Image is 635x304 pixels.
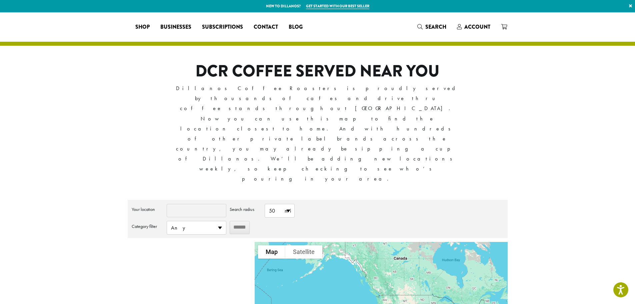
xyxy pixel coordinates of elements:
span: Any [167,221,226,234]
span: Account [464,23,490,31]
span: Search [425,23,446,31]
a: Search [412,21,452,32]
span: 50 mi [265,204,294,217]
button: Show street map [258,245,285,259]
p: Dillanos Coffee Roasters is proudly served by thousands of cafes and drive thru coffee stands thr... [175,83,460,184]
a: Get started with our best seller [306,3,369,9]
span: Businesses [160,23,191,31]
span: Subscriptions [202,23,243,31]
span: Shop [135,23,150,31]
button: Show satellite imagery [285,245,322,259]
label: Your location [132,204,163,215]
label: Search radius [230,204,261,215]
a: Shop [130,22,155,32]
span: Contact [254,23,278,31]
h1: DCR COFFEE SERVED NEAR YOU [175,62,460,81]
label: Category filter [132,221,163,232]
span: Blog [289,23,303,31]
